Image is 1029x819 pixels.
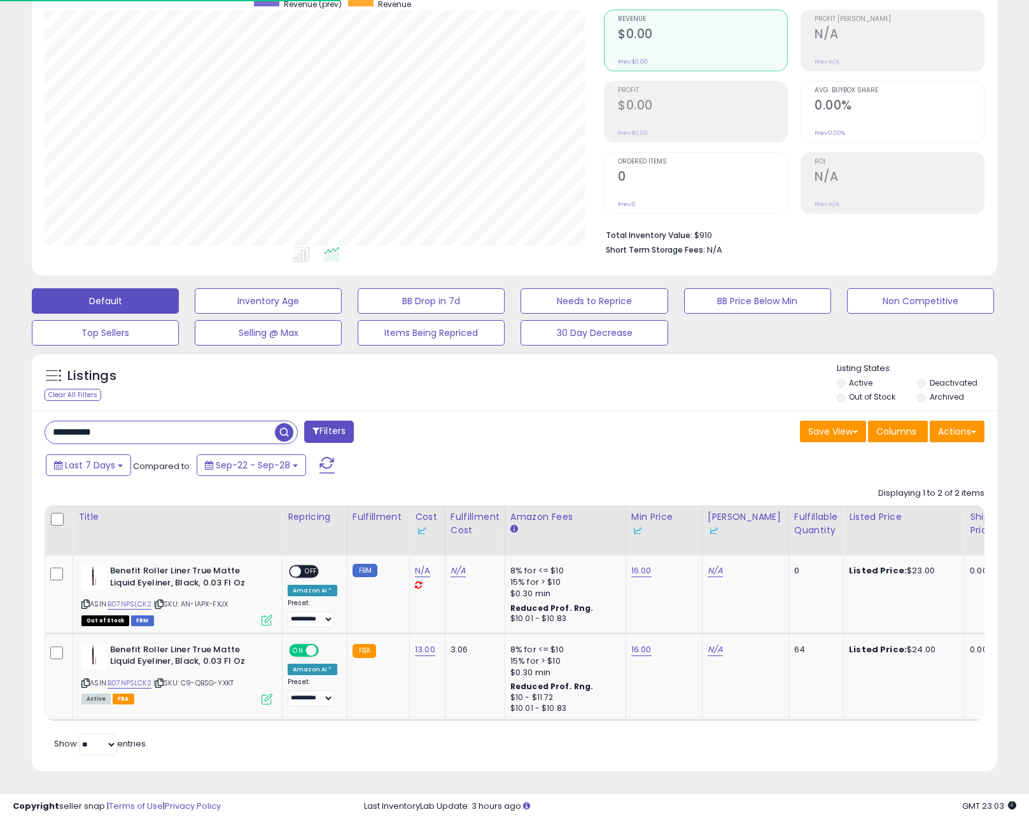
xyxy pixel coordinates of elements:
div: $0.30 min [510,588,616,599]
span: ROI [815,158,984,165]
p: Listing States: [837,363,997,375]
small: FBA [353,644,376,658]
button: Last 7 Days [46,454,131,476]
span: Show: entries [54,738,146,750]
a: 16.00 [631,643,652,656]
span: Profit [618,87,787,94]
span: | SKU: AN-1APX-FXJX [153,599,228,609]
h2: $0.00 [618,27,787,44]
div: $24.00 [849,644,955,655]
span: N/A [707,244,722,256]
img: InventoryLab Logo [415,524,428,537]
small: Amazon Fees. [510,524,518,535]
div: Amazon AI * [288,585,337,596]
span: Profit [PERSON_NAME] [815,16,984,23]
div: [PERSON_NAME] [708,510,783,537]
span: Columns [876,425,916,438]
strong: Copyright [13,800,59,812]
span: 2025-10-6 23:03 GMT [962,800,1016,812]
div: Title [78,510,277,524]
h5: Listings [67,367,116,385]
div: 0.00 [970,644,991,655]
a: N/A [415,564,430,577]
img: InventoryLab Logo [708,524,720,537]
div: $10.01 - $10.83 [510,703,616,714]
button: Inventory Age [195,288,342,314]
img: InventoryLab Logo [631,524,644,537]
b: Benefit Roller Liner True Matte Liquid Eyeliner, Black, 0.03 Fl Oz [110,644,265,671]
b: Short Term Storage Fees: [606,244,705,255]
div: Preset: [288,599,337,627]
div: 15% for > $10 [510,655,616,667]
label: Out of Stock [849,391,895,402]
div: seller snap | | [13,801,221,813]
div: 0.00 [970,565,991,577]
span: Last 7 Days [65,459,115,472]
b: Listed Price: [849,564,907,577]
a: Privacy Policy [165,800,221,812]
button: 30 Day Decrease [521,320,668,346]
div: Amazon Fees [510,510,620,524]
div: 8% for <= $10 [510,644,616,655]
button: Save View [800,421,866,442]
button: Sep-22 - Sep-28 [197,454,306,476]
small: FBM [353,564,377,577]
a: N/A [451,564,466,577]
div: Cost [415,510,440,537]
b: Total Inventory Value: [606,230,692,241]
button: Non Competitive [847,288,994,314]
a: N/A [708,564,723,577]
div: 3.06 [451,644,495,655]
b: Benefit Roller Liner True Matte Liquid Eyeliner, Black, 0.03 Fl Oz [110,565,265,592]
small: Prev: 0.00% [815,129,845,137]
span: Compared to: [133,460,192,472]
div: Some or all of the values in this column are provided from Inventory Lab. [708,524,783,537]
div: $0.30 min [510,667,616,678]
span: Revenue [618,16,787,23]
a: Terms of Use [109,800,163,812]
button: Needs to Reprice [521,288,668,314]
span: Ordered Items [618,158,787,165]
div: Preset: [288,678,337,706]
a: N/A [708,643,723,656]
button: Selling @ Max [195,320,342,346]
div: 8% for <= $10 [510,565,616,577]
div: Min Price [631,510,697,537]
label: Deactivated [930,377,977,388]
div: Displaying 1 to 2 of 2 items [878,487,984,500]
h2: 0.00% [815,98,984,115]
label: Archived [930,391,964,402]
div: $23.00 [849,565,955,577]
span: | SKU: C9-QBSG-YXKT [153,678,234,688]
h2: 0 [618,169,787,186]
h2: $0.00 [618,98,787,115]
button: BB Drop in 7d [358,288,505,314]
span: All listings that are currently out of stock and unavailable for purchase on Amazon [81,615,129,626]
button: Default [32,288,179,314]
small: Prev: N/A [815,58,839,66]
button: Top Sellers [32,320,179,346]
h2: N/A [815,27,984,44]
img: 21fb3+VbFoL._SL40_.jpg [81,644,107,669]
small: Prev: N/A [815,200,839,208]
span: FBM [131,615,154,626]
b: Listed Price: [849,643,907,655]
div: Listed Price [849,510,959,524]
span: FBA [113,694,134,704]
label: Active [849,377,872,388]
h2: N/A [815,169,984,186]
div: 0 [794,565,834,577]
div: $10.01 - $10.83 [510,613,616,624]
b: Reduced Prof. Rng. [510,681,594,692]
div: Fulfillment Cost [451,510,500,537]
div: Fulfillable Quantity [794,510,838,537]
div: ASIN: [81,644,272,703]
div: Amazon AI * [288,664,337,675]
b: Reduced Prof. Rng. [510,603,594,613]
div: 64 [794,644,834,655]
div: ASIN: [81,565,272,624]
button: Columns [868,421,928,442]
button: Actions [930,421,984,442]
div: 15% for > $10 [510,577,616,588]
small: Prev: $0.00 [618,129,648,137]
